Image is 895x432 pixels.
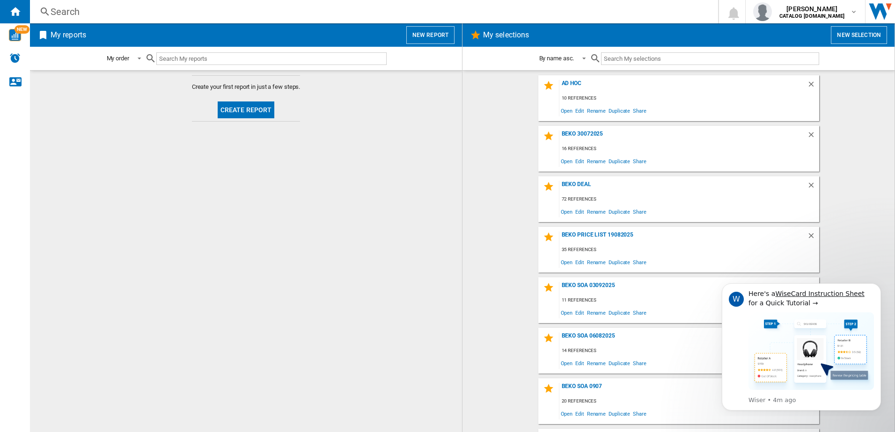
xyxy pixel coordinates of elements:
span: [PERSON_NAME] [779,4,844,14]
span: Share [631,306,648,319]
span: Duplicate [607,357,631,369]
div: My order [107,55,129,62]
button: Create report [218,101,275,118]
span: Rename [586,205,607,218]
span: Rename [586,104,607,117]
div: Beko SOA 03092025 [559,282,807,295]
div: Delete [807,181,819,194]
div: Beko 30072025 [559,130,807,143]
div: Beko Deal [559,181,807,194]
span: Open [559,256,574,268]
div: 11 references [559,295,819,306]
iframe: Intercom notifications message [708,275,895,416]
img: wise-card.svg [9,29,21,41]
div: Ad Hoc [559,80,807,93]
div: 20 references [559,396,819,407]
div: 14 references [559,345,819,357]
div: 72 references [559,194,819,205]
span: Edit [574,306,586,319]
div: By name asc. [539,55,574,62]
div: 16 references [559,143,819,155]
span: Edit [574,256,586,268]
span: Share [631,155,648,167]
span: NEW [15,25,29,34]
span: Rename [586,306,607,319]
div: 10 references [559,93,819,104]
button: New selection [831,26,887,44]
span: Rename [586,155,607,167]
span: Duplicate [607,306,631,319]
span: Duplicate [607,104,631,117]
span: Open [559,407,574,420]
span: Share [631,104,648,117]
span: Edit [574,155,586,167]
span: Edit [574,205,586,218]
span: Open [559,306,574,319]
div: Delete [807,130,819,143]
div: Delete [807,231,819,244]
input: Search My selections [601,52,819,65]
span: Open [559,357,574,369]
span: Rename [586,357,607,369]
div: 35 references [559,244,819,256]
span: Edit [574,407,586,420]
div: Beko SOA 06082025 [559,332,807,345]
span: Edit [574,104,586,117]
span: Create your first report in just a few steps. [192,83,301,91]
span: Rename [586,256,607,268]
div: Delete [807,80,819,93]
div: Search [51,5,694,18]
span: Open [559,205,574,218]
img: profile.jpg [753,2,772,21]
span: Duplicate [607,205,631,218]
span: Duplicate [607,155,631,167]
span: Duplicate [607,407,631,420]
span: Share [631,357,648,369]
span: Share [631,205,648,218]
div: Beko Price List 19082025 [559,231,807,244]
span: Open [559,104,574,117]
input: Search My reports [156,52,387,65]
div: Beko SOA 0907 [559,383,807,396]
h2: My reports [49,26,88,44]
span: Open [559,155,574,167]
span: Share [631,256,648,268]
h2: My selections [481,26,531,44]
b: CATALOG [DOMAIN_NAME] [779,13,844,19]
button: New report [406,26,455,44]
img: alerts-logo.svg [9,52,21,64]
span: Edit [574,357,586,369]
span: Rename [586,407,607,420]
span: Share [631,407,648,420]
span: Duplicate [607,256,631,268]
